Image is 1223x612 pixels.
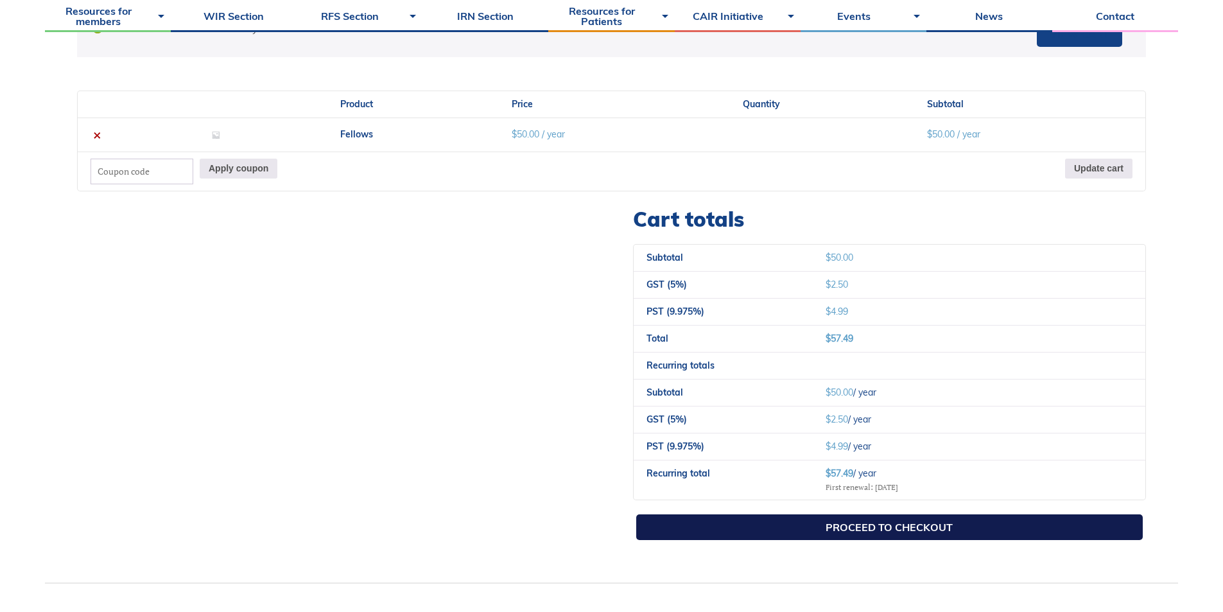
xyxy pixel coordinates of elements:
span: $ [826,387,831,398]
bdi: 50.00 [927,128,955,140]
a: View cart [1037,21,1122,47]
span: $ [826,468,831,479]
th: Subtotal [634,379,813,406]
a: Fellows [340,128,373,140]
span: 4.99 [826,441,848,452]
th: GST (5%) [634,271,813,298]
th: PST (9.975%) [634,298,813,325]
h2: Cart totals [633,207,1146,231]
th: PST (9.975%) [634,433,813,460]
span: / year [542,128,565,140]
span: 4.99 [826,306,848,317]
input: Coupon code [91,159,193,184]
span: 50.00 [826,387,853,398]
a: Remove this item [91,128,104,141]
th: Recurring totals [634,352,1145,379]
a: Proceed to checkout [636,514,1143,540]
span: $ [826,414,831,425]
span: $ [826,279,831,290]
span: 2.50 [826,279,848,290]
bdi: 57.49 [826,333,853,344]
span: $ [826,441,831,452]
button: Apply coupon [200,159,277,179]
bdi: 50.00 [512,128,539,140]
span: $ [826,333,831,344]
td: / year [813,460,1145,500]
th: GST (5%) [634,406,813,433]
img: Placeholder [205,125,226,145]
bdi: 50.00 [826,252,853,263]
th: Price [499,91,730,118]
span: 57.49 [826,468,853,479]
td: / year [813,433,1145,460]
th: Recurring total [634,460,813,500]
div: “Fellows” has been added to your cart. [77,9,1146,57]
td: / year [813,406,1145,433]
span: 2.50 [826,414,848,425]
span: / year [957,128,980,140]
th: Total [634,325,813,352]
button: Update cart [1065,159,1132,179]
span: $ [512,128,517,140]
th: Product [327,91,498,118]
th: Subtotal [914,91,1145,118]
th: Subtotal [634,245,813,271]
span: $ [826,306,831,317]
span: $ [826,252,831,263]
small: First renewal: [DATE] [826,482,898,492]
td: / year [813,379,1145,406]
span: $ [927,128,932,140]
th: Quantity [730,91,914,118]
